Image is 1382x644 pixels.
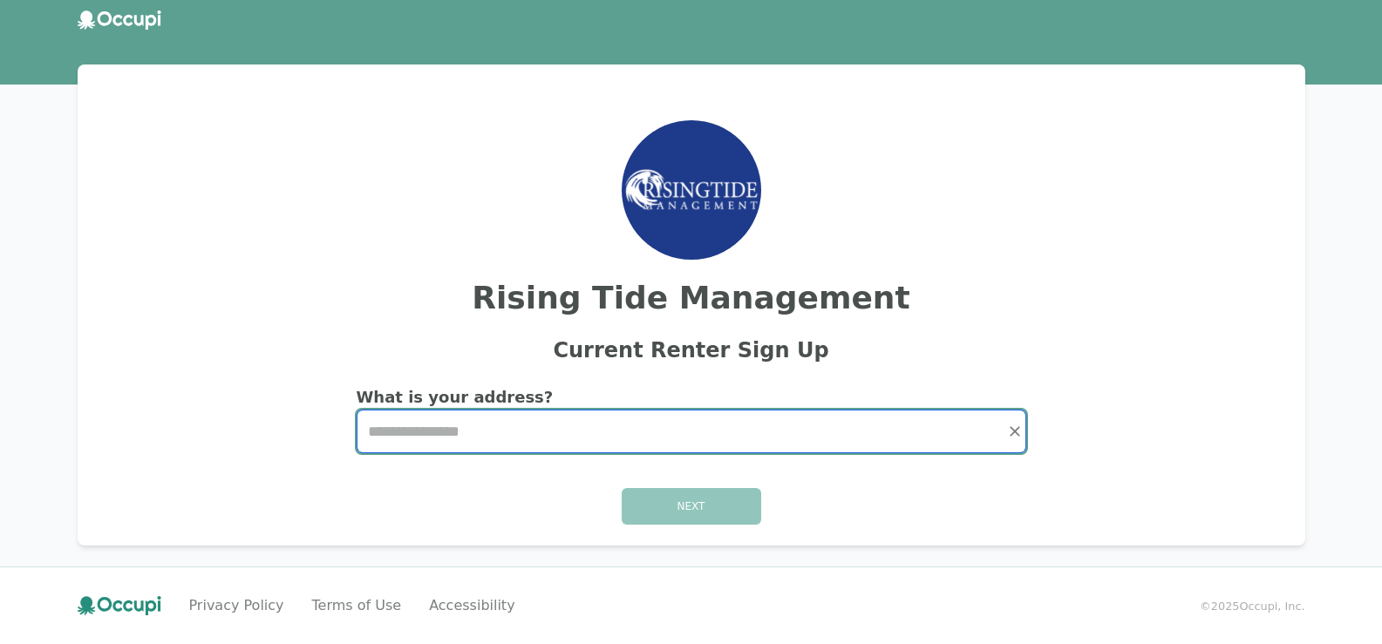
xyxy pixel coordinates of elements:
a: Accessibility [429,595,514,616]
img: Rising Tide Homes [622,164,761,215]
h2: Current Renter Sign Up [99,336,1284,364]
button: Clear [1003,419,1027,444]
input: Start typing... [357,410,1025,452]
h2: What is your address? [357,385,1026,410]
h2: Rising Tide Management [99,281,1284,315]
a: Terms of Use [312,595,402,616]
small: © 2025 Occupi, Inc. [1200,598,1304,614]
a: Privacy Policy [189,595,284,616]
